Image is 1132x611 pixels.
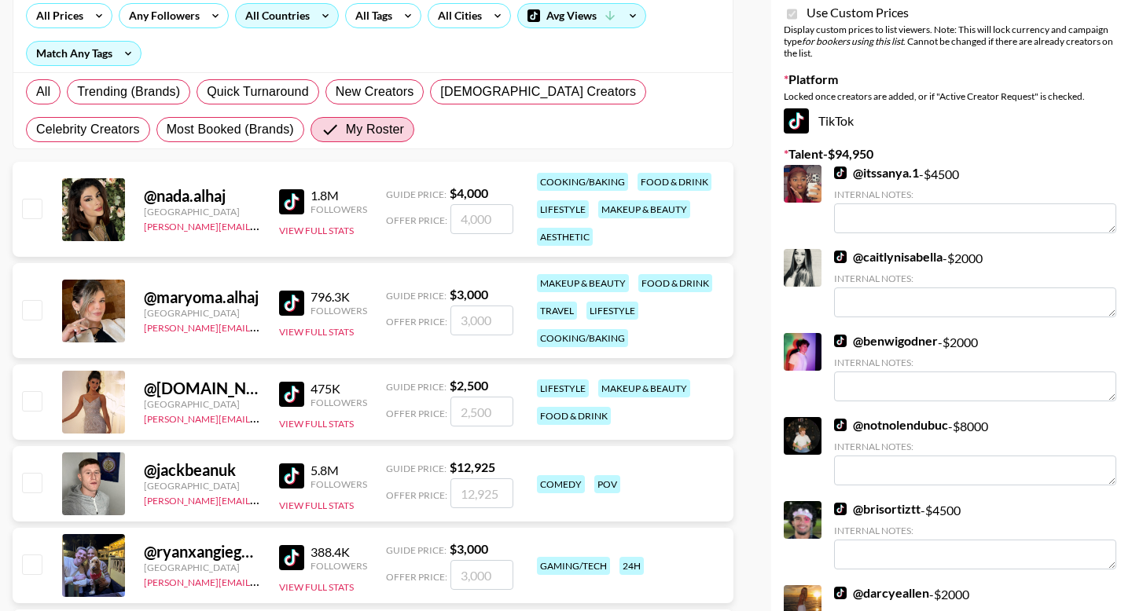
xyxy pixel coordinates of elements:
[638,274,712,292] div: food & drink
[450,459,495,474] strong: $ 12,925
[807,5,909,20] span: Use Custom Prices
[167,120,294,139] span: Most Booked (Brands)
[144,218,377,232] a: [PERSON_NAME][EMAIL_ADDRESS][DOMAIN_NAME]
[144,186,260,206] div: @ nada.alhaj
[537,407,611,425] div: food & drink
[311,560,367,572] div: Followers
[144,480,260,492] div: [GEOGRAPHIC_DATA]
[834,249,1116,317] div: - $ 2000
[144,410,377,425] a: [PERSON_NAME][EMAIL_ADDRESS][DOMAIN_NAME]
[428,4,485,27] div: All Cities
[144,398,260,410] div: [GEOGRAPHIC_DATA]
[279,225,354,236] button: View Full Stats
[518,4,645,27] div: Avg Views
[834,249,943,265] a: @caitlynisabella
[834,273,1116,284] div: Internal Notes:
[386,463,447,474] span: Guide Price:
[311,203,367,215] div: Followers
[279,463,304,488] img: TikTok
[386,408,447,419] span: Offer Price:
[619,557,644,575] div: 24h
[279,418,354,430] button: View Full Stats
[784,71,1119,87] label: Platform
[450,287,488,302] strong: $ 3,000
[311,478,367,490] div: Followers
[450,204,513,234] input: 4,000
[386,381,447,393] span: Guide Price:
[784,108,1119,134] div: TikTok
[784,108,809,134] img: TikTok
[346,120,404,139] span: My Roster
[311,397,367,408] div: Followers
[144,492,377,507] a: [PERSON_NAME][EMAIL_ADDRESS][DOMAIN_NAME]
[834,587,847,599] img: TikTok
[834,417,948,433] a: @notnolendubuc
[784,146,1119,162] label: Talent - $ 94,950
[450,560,513,590] input: 3,000
[834,525,1116,536] div: Internal Notes:
[311,463,367,478] div: 5.8M
[279,189,304,214] img: TikTok
[144,542,260,562] div: @ ryanxangiegames
[144,319,377,334] a: [PERSON_NAME][EMAIL_ADDRESS][DOMAIN_NAME]
[144,562,260,573] div: [GEOGRAPHIC_DATA]
[207,82,309,101] span: Quick Turnaround
[834,419,847,431] img: TikTok
[346,4,395,27] div: All Tags
[440,82,636,101] span: [DEMOGRAPHIC_DATA] Creators
[834,357,1116,368] div: Internal Notes:
[537,228,593,246] div: aesthetic
[450,378,488,393] strong: $ 2,500
[834,166,847,179] img: TikTok
[36,82,50,101] span: All
[834,165,919,181] a: @itssanya.1
[834,441,1116,452] div: Internal Notes:
[386,544,447,556] span: Guide Price:
[144,307,260,319] div: [GEOGRAPHIC_DATA]
[537,200,589,218] div: lifestyle
[834,335,847,347] img: TikTok
[834,188,1116,200] div: Internal Notes:
[279,291,304,316] img: TikTok
[537,329,628,347] div: cooking/baking
[802,35,903,47] em: for bookers using this list
[336,82,414,101] span: New Creators
[450,541,488,556] strong: $ 3,000
[386,316,447,327] span: Offer Price:
[834,501,921,517] a: @brisortiztt
[834,501,1116,569] div: - $ 4500
[119,4,203,27] div: Any Followers
[834,503,847,515] img: TikTok
[386,489,447,501] span: Offer Price:
[386,188,447,200] span: Guide Price:
[144,206,260,218] div: [GEOGRAPHIC_DATA]
[537,173,628,191] div: cooking/baking
[834,585,929,601] a: @darcyeallen
[311,544,367,560] div: 388.4K
[450,478,513,508] input: 12,925
[834,251,847,263] img: TikTok
[450,185,488,200] strong: $ 4,000
[638,173,711,191] div: food & drink
[311,188,367,203] div: 1.8M
[386,214,447,226] span: Offer Price:
[311,289,367,305] div: 796.3K
[834,165,1116,233] div: - $ 4500
[77,82,180,101] span: Trending (Brands)
[537,274,629,292] div: makeup & beauty
[386,571,447,583] span: Offer Price:
[586,302,638,320] div: lifestyle
[537,557,610,575] div: gaming/tech
[279,581,354,593] button: View Full Stats
[27,42,141,65] div: Match Any Tags
[279,326,354,338] button: View Full Stats
[450,397,513,426] input: 2,500
[386,290,447,302] span: Guide Price:
[450,305,513,335] input: 3,000
[311,305,367,316] div: Followers
[236,4,313,27] div: All Countries
[311,381,367,397] div: 475K
[279,545,304,570] img: TikTok
[537,302,577,320] div: travel
[537,475,585,493] div: comedy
